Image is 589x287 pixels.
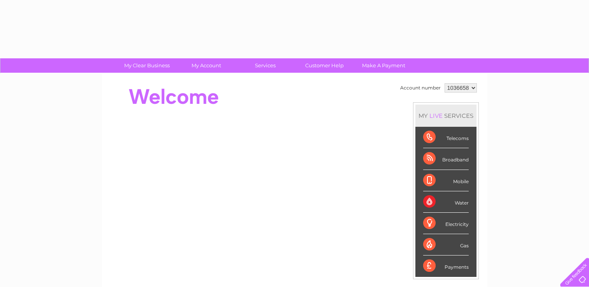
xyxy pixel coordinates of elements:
[174,58,238,73] a: My Account
[423,234,469,255] div: Gas
[398,81,443,94] td: Account number
[428,112,444,119] div: LIVE
[233,58,297,73] a: Services
[423,127,469,148] div: Telecoms
[115,58,179,73] a: My Clear Business
[423,255,469,276] div: Payments
[423,213,469,234] div: Electricity
[423,170,469,191] div: Mobile
[415,105,476,127] div: MY SERVICES
[292,58,357,73] a: Customer Help
[423,148,469,170] div: Broadband
[423,191,469,213] div: Water
[352,58,416,73] a: Make A Payment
